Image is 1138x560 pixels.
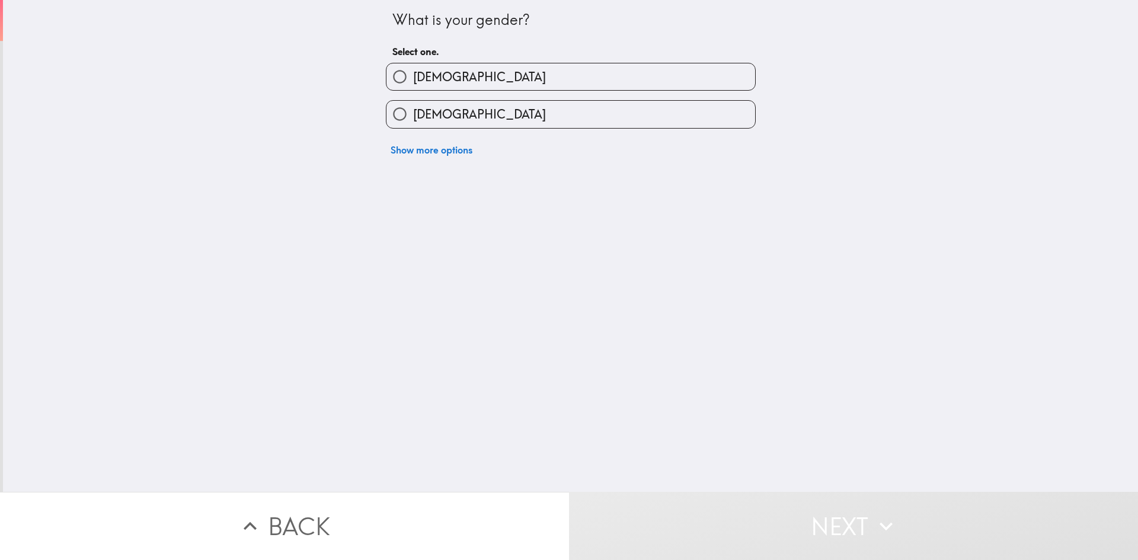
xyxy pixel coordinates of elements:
button: [DEMOGRAPHIC_DATA] [386,63,755,90]
button: [DEMOGRAPHIC_DATA] [386,101,755,127]
button: Show more options [386,138,477,162]
span: [DEMOGRAPHIC_DATA] [413,69,546,85]
div: What is your gender? [392,10,749,30]
h6: Select one. [392,45,749,58]
span: [DEMOGRAPHIC_DATA] [413,106,546,123]
button: Next [569,492,1138,560]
